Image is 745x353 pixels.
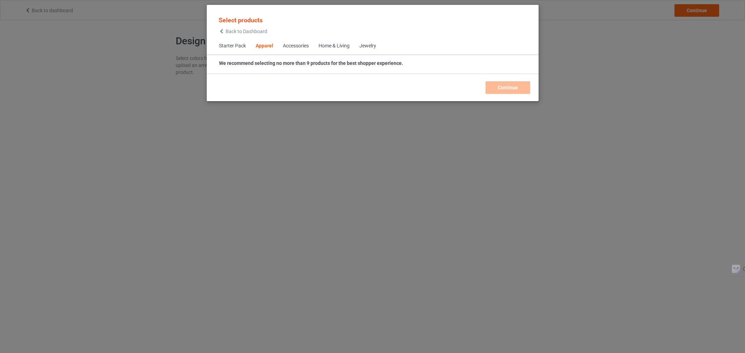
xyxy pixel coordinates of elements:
[283,43,309,50] div: Accessories
[214,38,251,54] span: Starter Pack
[219,16,263,24] span: Select products
[256,43,273,50] div: Apparel
[226,29,267,34] span: Back to Dashboard
[219,60,403,66] strong: We recommend selecting no more than 9 products for the best shopper experience.
[359,43,376,50] div: Jewelry
[319,43,350,50] div: Home & Living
